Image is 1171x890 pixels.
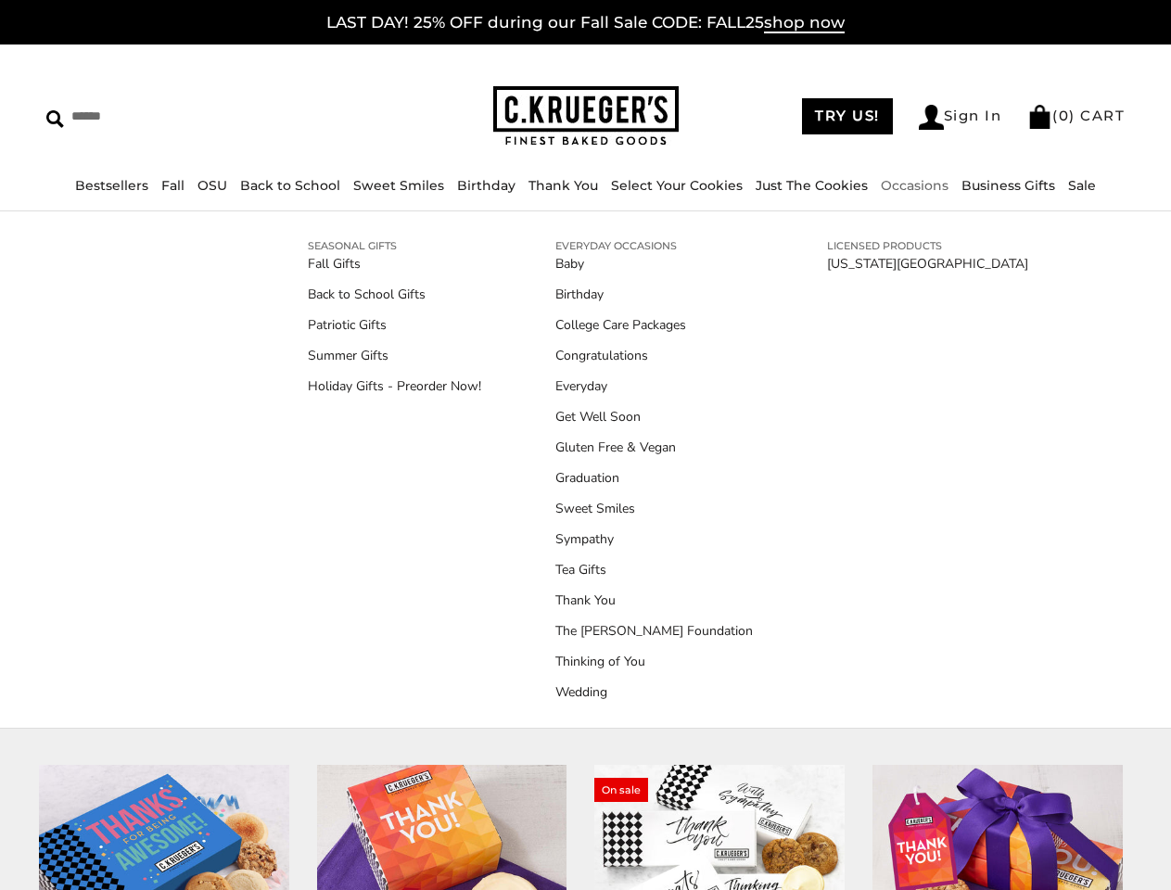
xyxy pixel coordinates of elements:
[308,254,481,273] a: Fall Gifts
[555,621,753,641] a: The [PERSON_NAME] Foundation
[555,652,753,671] a: Thinking of You
[919,105,1002,130] a: Sign In
[75,177,148,194] a: Bestsellers
[197,177,227,194] a: OSU
[1059,107,1070,124] span: 0
[353,177,444,194] a: Sweet Smiles
[756,177,868,194] a: Just The Cookies
[15,820,192,875] iframe: Sign Up via Text for Offers
[555,438,753,457] a: Gluten Free & Vegan
[308,376,481,396] a: Holiday Gifts - Preorder Now!
[308,285,481,304] a: Back to School Gifts
[555,560,753,579] a: Tea Gifts
[493,86,679,146] img: C.KRUEGER'S
[555,529,753,549] a: Sympathy
[881,177,948,194] a: Occasions
[827,254,1028,273] a: [US_STATE][GEOGRAPHIC_DATA]
[1068,177,1096,194] a: Sale
[326,13,845,33] a: LAST DAY! 25% OFF during our Fall Sale CODE: FALL25shop now
[46,110,64,128] img: Search
[308,315,481,335] a: Patriotic Gifts
[528,177,598,194] a: Thank You
[919,105,944,130] img: Account
[308,346,481,365] a: Summer Gifts
[555,285,753,304] a: Birthday
[555,499,753,518] a: Sweet Smiles
[240,177,340,194] a: Back to School
[555,376,753,396] a: Everyday
[802,98,893,134] a: TRY US!
[161,177,185,194] a: Fall
[827,237,1028,254] a: LICENSED PRODUCTS
[555,591,753,610] a: Thank You
[1027,105,1052,129] img: Bag
[457,177,515,194] a: Birthday
[555,346,753,365] a: Congratulations
[594,778,648,802] span: On sale
[1027,107,1125,124] a: (0) CART
[555,254,753,273] a: Baby
[555,468,753,488] a: Graduation
[46,102,293,131] input: Search
[555,315,753,335] a: College Care Packages
[764,13,845,33] span: shop now
[961,177,1055,194] a: Business Gifts
[555,237,753,254] a: EVERYDAY OCCASIONS
[555,407,753,426] a: Get Well Soon
[555,682,753,702] a: Wedding
[611,177,743,194] a: Select Your Cookies
[308,237,481,254] a: SEASONAL GIFTS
